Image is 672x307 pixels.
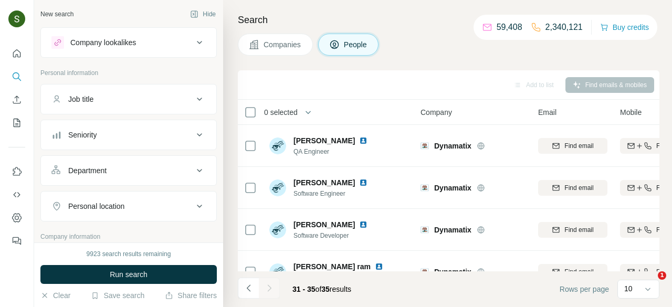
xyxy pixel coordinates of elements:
span: QA Engineer [293,147,372,156]
button: Company lookalikes [41,30,216,55]
button: Buy credits [600,20,649,35]
p: 59,408 [497,21,522,34]
span: Company [421,107,452,118]
span: [PERSON_NAME] ram [293,261,371,272]
img: Avatar [8,10,25,27]
span: 0 selected [264,107,298,118]
h4: Search [238,13,659,27]
button: Share filters [165,290,217,301]
button: Clear [40,290,70,301]
span: [PERSON_NAME] [293,177,355,188]
img: Avatar [269,179,286,196]
span: Rows per page [560,284,609,294]
img: LinkedIn logo [375,262,383,271]
img: Logo of Dynamatix [421,268,429,276]
div: Department [68,165,107,176]
img: Avatar [269,263,286,280]
p: Personal information [40,68,217,78]
span: [PERSON_NAME] [293,219,355,230]
button: Seniority [41,122,216,147]
span: People [344,39,368,50]
span: Find email [564,225,593,235]
div: 9923 search results remaining [87,249,171,259]
span: Find email [564,267,593,277]
p: Company information [40,232,217,241]
button: Run search [40,265,217,284]
img: LinkedIn logo [359,136,367,145]
img: LinkedIn logo [359,220,367,229]
button: Find email [538,138,607,154]
button: Search [8,67,25,86]
button: Personal location [41,194,216,219]
div: Personal location [68,201,124,211]
button: Find email [538,222,607,238]
span: Dynamatix [434,141,471,151]
span: of [316,285,322,293]
div: Job title [68,94,93,104]
span: Dynamatix [434,225,471,235]
span: Dynamatix [434,267,471,277]
img: LinkedIn logo [359,178,367,187]
img: Logo of Dynamatix [421,184,429,192]
button: Hide [183,6,223,22]
span: Software Developer [293,231,372,240]
img: Logo of Dynamatix [421,142,429,150]
p: 2,340,121 [545,21,583,34]
span: 31 - 35 [292,285,316,293]
button: Use Surfe on LinkedIn [8,162,25,181]
button: Enrich CSV [8,90,25,109]
img: Avatar [269,221,286,238]
button: Quick start [8,44,25,63]
span: [PERSON_NAME] [293,135,355,146]
span: Find email [564,183,593,193]
button: Job title [41,87,216,112]
span: 1 [658,271,666,280]
img: Logo of Dynamatix [421,226,429,234]
span: 35 [321,285,330,293]
div: Company lookalikes [70,37,136,48]
span: Mobile [620,107,642,118]
span: Companies [264,39,302,50]
iframe: Intercom live chat [636,271,661,297]
button: Find email [538,264,607,280]
button: My lists [8,113,25,132]
img: Avatar [269,137,286,154]
button: Department [41,158,216,183]
span: results [292,285,351,293]
button: Save search [91,290,144,301]
div: Seniority [68,130,97,140]
button: Feedback [8,231,25,250]
span: Software Engineer [293,189,372,198]
div: New search [40,9,73,19]
button: Use Surfe API [8,185,25,204]
span: Email [538,107,556,118]
span: Run search [110,269,148,280]
p: 10 [624,283,633,294]
span: Find email [564,141,593,151]
span: Dynamatix [434,183,471,193]
button: Dashboard [8,208,25,227]
button: Navigate to previous page [238,278,259,299]
button: Find email [538,180,607,196]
